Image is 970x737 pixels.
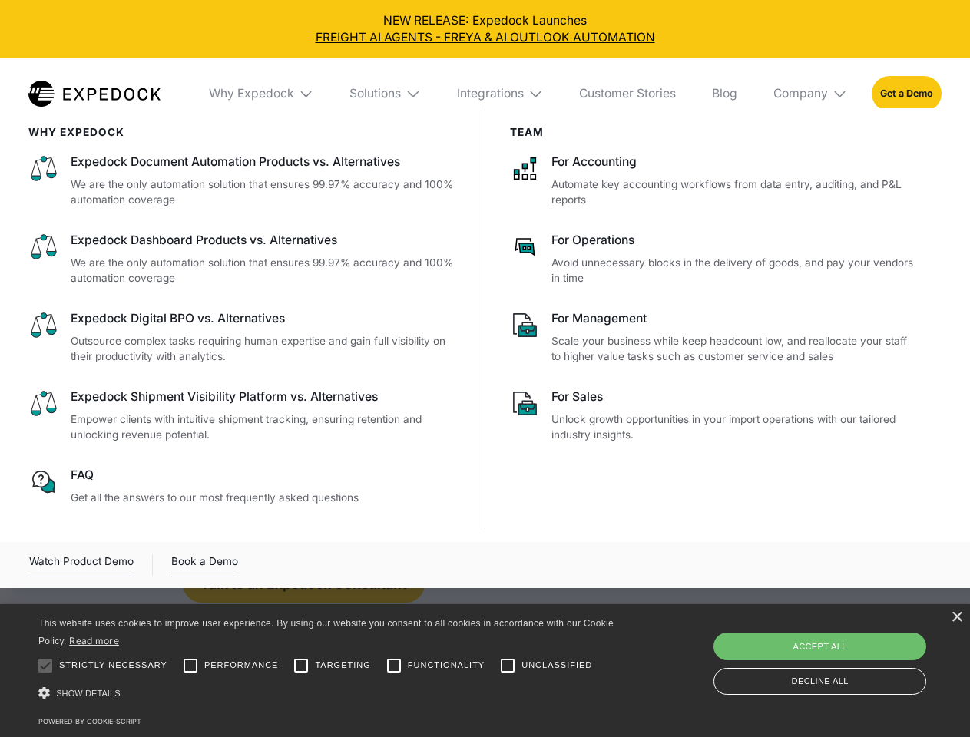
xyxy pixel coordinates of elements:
a: Book a Demo [171,553,238,577]
div: Expedock Dashboard Products vs. Alternatives [71,232,461,249]
p: Get all the answers to our most frequently asked questions [71,490,461,506]
a: Read more [69,635,119,646]
a: Get a Demo [872,76,942,111]
div: NEW RELEASE: Expedock Launches [12,12,958,46]
div: Integrations [445,58,555,130]
a: open lightbox [29,553,134,577]
div: Solutions [349,86,401,101]
a: Powered by cookie-script [38,717,141,725]
div: For Management [551,310,917,327]
p: Unlock growth opportunities in your import operations with our tailored industry insights. [551,411,917,443]
div: WHy Expedock [28,126,461,138]
div: Why Expedock [209,86,294,101]
a: Customer Stories [567,58,687,130]
a: For SalesUnlock growth opportunities in your import operations with our tailored industry insights. [510,388,918,443]
div: Team [510,126,918,138]
span: Show details [56,689,121,698]
p: Empower clients with intuitive shipment tracking, ensuring retention and unlocking revenue potent... [71,411,461,443]
div: Company [761,58,859,130]
a: FAQGet all the answers to our most frequently asked questions [28,467,461,505]
a: Blog [700,58,749,130]
a: Expedock Dashboard Products vs. AlternativesWe are the only automation solution that ensures 99.9... [28,232,461,286]
p: Outsource complex tasks requiring human expertise and gain full visibility on their productivity ... [71,333,461,365]
p: Automate key accounting workflows from data entry, auditing, and P&L reports [551,177,917,208]
span: Performance [204,659,279,672]
a: Expedock Digital BPO vs. AlternativesOutsource complex tasks requiring human expertise and gain f... [28,310,461,365]
div: Expedock Digital BPO vs. Alternatives [71,310,461,327]
a: For OperationsAvoid unnecessary blocks in the delivery of goods, and pay your vendors in time [510,232,918,286]
span: Functionality [408,659,485,672]
span: Unclassified [521,659,592,672]
a: Expedock Document Automation Products vs. AlternativesWe are the only automation solution that en... [28,154,461,208]
div: For Operations [551,232,917,249]
span: Strictly necessary [59,659,167,672]
div: FAQ [71,467,461,484]
div: Solutions [338,58,433,130]
div: Company [773,86,828,101]
iframe: Chat Widget [714,571,970,737]
div: Expedock Document Automation Products vs. Alternatives [71,154,461,170]
span: Targeting [315,659,370,672]
div: Watch Product Demo [29,553,134,577]
p: We are the only automation solution that ensures 99.97% accuracy and 100% automation coverage [71,177,461,208]
a: FREIGHT AI AGENTS - FREYA & AI OUTLOOK AUTOMATION [12,29,958,46]
a: Expedock Shipment Visibility Platform vs. AlternativesEmpower clients with intuitive shipment tra... [28,388,461,443]
div: For Accounting [551,154,917,170]
p: Scale your business while keep headcount low, and reallocate your staff to higher value tasks suc... [551,333,917,365]
a: For ManagementScale your business while keep headcount low, and reallocate your staff to higher v... [510,310,918,365]
span: This website uses cookies to improve user experience. By using our website you consent to all coo... [38,618,614,646]
div: For Sales [551,388,917,405]
a: For AccountingAutomate key accounting workflows from data entry, auditing, and P&L reports [510,154,918,208]
p: Avoid unnecessary blocks in the delivery of goods, and pay your vendors in time [551,255,917,286]
div: Expedock Shipment Visibility Platform vs. Alternatives [71,388,461,405]
div: Why Expedock [197,58,326,130]
p: We are the only automation solution that ensures 99.97% accuracy and 100% automation coverage [71,255,461,286]
div: Show details [38,683,619,704]
div: Integrations [457,86,524,101]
